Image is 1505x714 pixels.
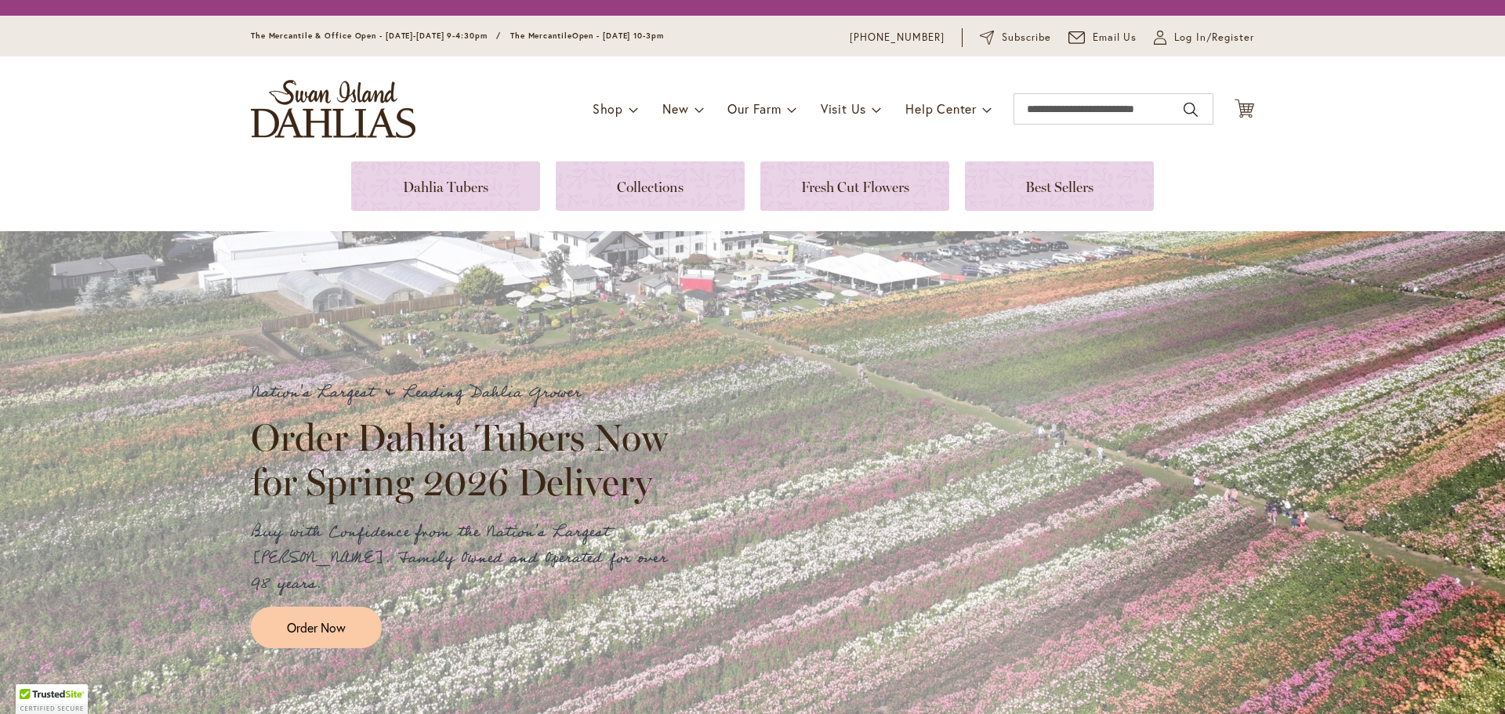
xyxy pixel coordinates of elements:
[821,100,866,117] span: Visit Us
[1068,30,1137,45] a: Email Us
[287,618,346,636] span: Order Now
[662,100,688,117] span: New
[980,30,1051,45] a: Subscribe
[593,100,623,117] span: Shop
[251,380,682,406] p: Nation's Largest & Leading Dahlia Grower
[1184,97,1198,122] button: Search
[727,100,781,117] span: Our Farm
[16,684,88,714] div: TrustedSite Certified
[572,31,664,41] span: Open - [DATE] 10-3pm
[850,30,945,45] a: [PHONE_NUMBER]
[1154,30,1254,45] a: Log In/Register
[905,100,977,117] span: Help Center
[1093,30,1137,45] span: Email Us
[1002,30,1051,45] span: Subscribe
[251,607,382,648] a: Order Now
[1174,30,1254,45] span: Log In/Register
[251,31,572,41] span: The Mercantile & Office Open - [DATE]-[DATE] 9-4:30pm / The Mercantile
[251,520,682,597] p: Buy with Confidence from the Nation's Largest [PERSON_NAME]. Family Owned and Operated for over 9...
[251,80,415,138] a: store logo
[251,415,682,503] h2: Order Dahlia Tubers Now for Spring 2026 Delivery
